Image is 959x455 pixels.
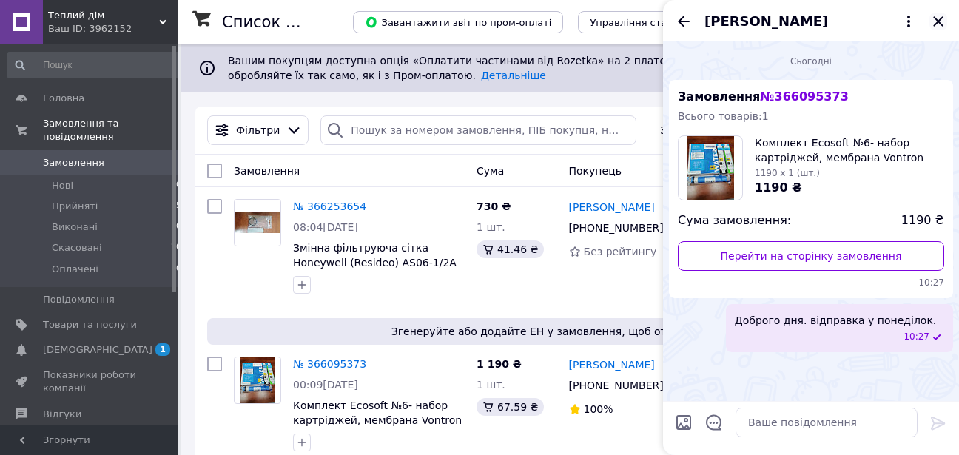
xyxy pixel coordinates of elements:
[678,90,849,104] span: Замовлення
[320,115,636,145] input: Пошук за номером замовлення, ПІБ покупця, номером телефону, Email, номером накладної
[43,117,178,144] span: Замовлення та повідомлення
[213,324,926,339] span: Згенеруйте або додайте ЕН у замовлення, щоб отримати оплату
[52,263,98,276] span: Оплачені
[584,246,657,257] span: Без рейтингу
[704,12,828,31] span: [PERSON_NAME]
[293,200,366,212] a: № 366253654
[477,221,505,233] span: 1 шт.
[176,179,181,192] span: 0
[477,398,544,416] div: 67.59 ₴
[590,17,703,28] span: Управління статусами
[171,220,181,234] span: 70
[784,55,838,68] span: Сьогодні
[234,165,300,177] span: Замовлення
[678,241,944,271] a: Перейти на сторінку замовлення
[240,357,275,403] img: Фото товару
[222,13,372,31] h1: Список замовлень
[566,375,667,396] div: [PHONE_NUMBER]
[669,53,953,68] div: 12.10.2025
[678,110,769,122] span: Всього товарів: 1
[675,13,693,30] button: Назад
[566,218,667,238] div: [PHONE_NUMBER]
[43,92,84,105] span: Головна
[293,221,358,233] span: 08:04[DATE]
[52,200,98,213] span: Прийняті
[660,123,768,138] span: Збережені фільтри:
[48,9,159,22] span: Теплий дім
[43,318,137,331] span: Товари та послуги
[235,212,280,234] img: Фото товару
[365,16,551,29] span: Завантажити звіт по пром-оплаті
[760,90,848,104] span: № 366095373
[171,241,181,255] span: 20
[735,313,937,328] span: Доброго дня. відправка у понеділок.
[755,135,944,165] span: Комплект Ecosoft №6- набор картріджей, мембрана Vontron 50GPD, постфільтр,мінералізатор на зворот...
[52,220,98,234] span: Виконані
[704,413,724,432] button: Відкрити шаблони відповідей
[43,293,115,306] span: Повідомлення
[52,179,73,192] span: Нові
[52,241,102,255] span: Скасовані
[755,168,820,178] span: 1190 x 1 (шт.)
[293,379,358,391] span: 00:09[DATE]
[43,343,152,357] span: [DEMOGRAPHIC_DATA]
[481,70,546,81] a: Детальніше
[704,12,918,31] button: [PERSON_NAME]
[176,263,181,276] span: 0
[48,22,178,36] div: Ваш ID: 3962152
[43,408,81,421] span: Відгуки
[477,240,544,258] div: 41.46 ₴
[687,136,735,200] img: 6807288566_w100_h100_komplekt-ecosoft-6-.jpg
[477,200,511,212] span: 730 ₴
[234,199,281,246] a: Фото товару
[904,331,929,343] span: 10:27 12.10.2025
[293,242,457,283] a: Змінна фільтруюча сітка Honeywell (Resideo) AS06-1/2A (100мкм)
[155,343,170,356] span: 1
[236,123,280,138] span: Фільтри
[755,181,802,195] span: 1190 ₴
[569,200,655,215] a: [PERSON_NAME]
[578,11,715,33] button: Управління статусами
[901,212,944,229] span: 1190 ₴
[176,200,181,213] span: 5
[584,403,613,415] span: 100%
[293,358,366,370] a: № 366095373
[678,277,944,289] span: 10:27 12.10.2025
[678,212,791,229] span: Сума замовлення:
[43,156,104,169] span: Замовлення
[569,165,622,177] span: Покупець
[569,357,655,372] a: [PERSON_NAME]
[477,165,504,177] span: Cума
[929,13,947,30] button: Закрити
[353,11,563,33] button: Завантажити звіт по пром-оплаті
[477,358,522,370] span: 1 190 ₴
[477,379,505,391] span: 1 шт.
[7,52,183,78] input: Пошук
[228,55,845,81] span: Вашим покупцям доступна опція «Оплатити частинами від Rozetka» на 2 платежі. Отримуйте нові замов...
[43,368,137,395] span: Показники роботи компанії
[234,357,281,404] a: Фото товару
